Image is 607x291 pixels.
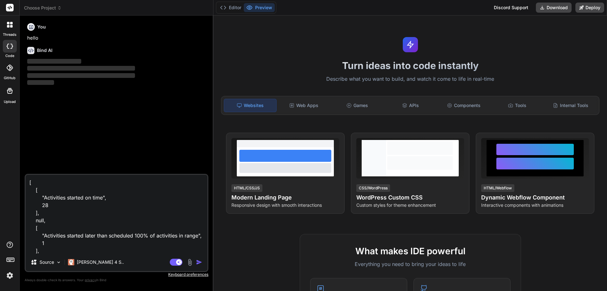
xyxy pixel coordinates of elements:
[575,3,604,13] button: Deploy
[68,259,74,265] img: Claude 4 Sonnet
[356,193,464,202] h4: WordPress Custom CSS
[331,99,383,112] div: Games
[356,202,464,208] p: Custom styles for theme enhancement
[27,80,54,85] span: ‌
[217,60,603,71] h1: Turn ideas into code instantly
[40,259,54,265] p: Source
[384,99,437,112] div: APIs
[278,99,330,112] div: Web Apps
[224,99,277,112] div: Websites
[231,193,339,202] h4: Modern Landing Page
[5,53,14,59] label: code
[217,75,603,83] p: Describe what you want to build, and watch it come to life in real-time
[491,99,543,112] div: Tools
[27,59,81,64] span: ‌
[310,244,511,258] h2: What makes IDE powerful
[24,5,62,11] span: Choose Project
[231,184,262,192] div: HTML/CSS/JS
[231,202,339,208] p: Responsive design with smooth interactions
[77,259,124,265] p: [PERSON_NAME] 4 S..
[27,66,135,71] span: ‌
[56,260,61,265] img: Pick Models
[490,3,532,13] div: Discord Support
[536,3,572,13] button: Download
[26,175,207,253] textarea: [ [ "Activities started on time", 28 ], null, [ "Activities started later than scheduled 100% of ...
[310,260,511,268] p: Everything you need to bring your ideas to life
[544,99,597,112] div: Internal Tools
[356,184,390,192] div: CSS/WordPress
[186,259,193,266] img: attachment
[4,270,15,281] img: settings
[37,47,52,54] h6: Bind AI
[25,277,208,283] p: Always double-check its answers. Your in Bind
[85,278,96,282] span: privacy
[481,202,589,208] p: Interactive components with animations
[481,184,514,192] div: HTML/Webflow
[481,193,589,202] h4: Dynamic Webflow Component
[244,3,275,12] button: Preview
[27,35,207,42] p: hello
[37,24,46,30] h6: You
[27,73,135,78] span: ‌
[438,99,490,112] div: Components
[218,3,244,12] button: Editor
[4,99,16,104] label: Upload
[25,272,208,277] p: Keyboard preferences
[3,32,16,37] label: threads
[196,259,202,265] img: icon
[4,75,15,81] label: GitHub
